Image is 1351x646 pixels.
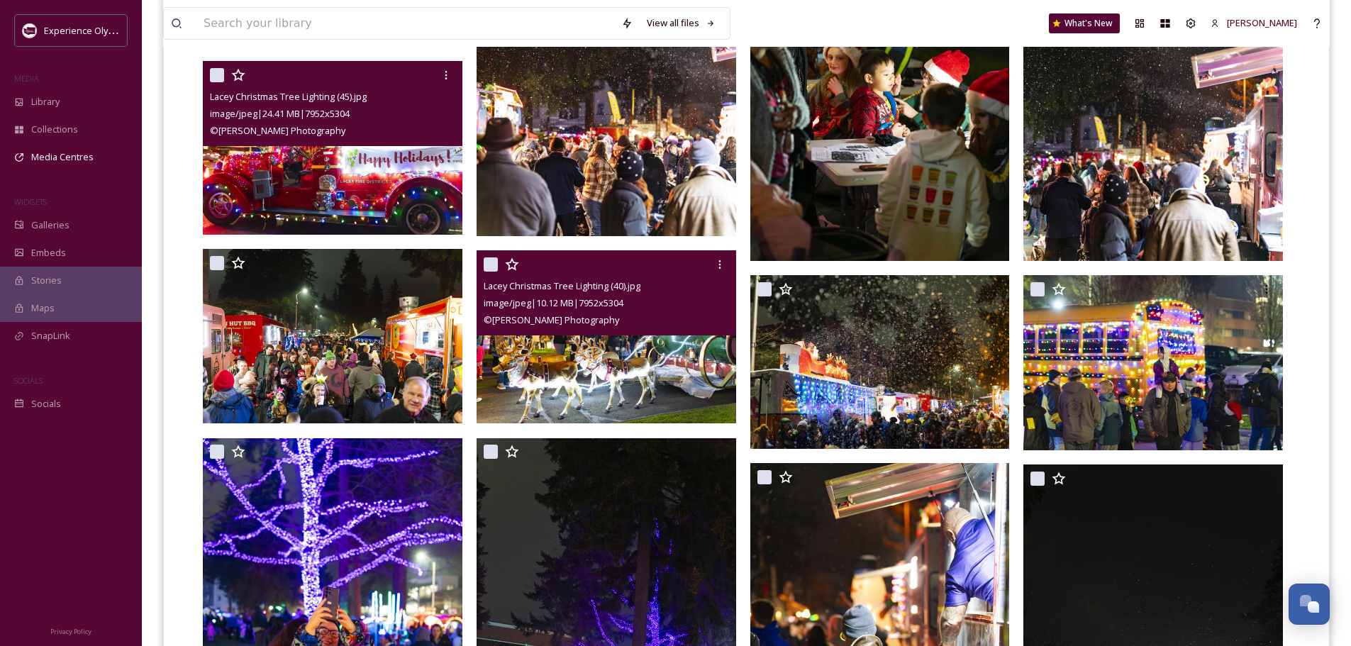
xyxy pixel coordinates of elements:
span: Experience Olympia [44,23,128,37]
span: Maps [31,301,55,315]
span: © [PERSON_NAME] Photography [210,124,345,137]
a: What's New [1049,13,1120,33]
img: Lacey Christmas Tree Lighting (43).jpg [750,275,1010,448]
span: Library [31,95,60,108]
span: Stories [31,274,62,287]
img: download.jpeg [23,23,37,38]
button: Open Chat [1289,584,1330,625]
span: WIDGETS [14,196,47,207]
img: Lacey Christmas Tree Lighting (42).jpg [1023,275,1286,450]
a: [PERSON_NAME] [1203,9,1304,37]
span: Socials [31,397,61,411]
span: image/jpeg | 24.41 MB | 7952 x 5304 [210,107,350,120]
span: Collections [31,123,78,136]
img: Lacey Christmas Tree Lighting (40).jpg [477,250,736,423]
span: Lacey Christmas Tree Lighting (40).jpg [484,279,640,292]
span: Galleries [31,218,70,232]
span: Media Centres [31,150,94,164]
img: Lacey Christmas Tree Lighting (45).jpg [203,61,462,234]
span: SnapLink [31,329,70,343]
span: SOCIALS [14,375,43,386]
img: Lacey Christmas Tree Lighting (41).jpg [203,249,465,424]
a: View all files [640,9,723,37]
a: Privacy Policy [50,622,91,639]
span: Lacey Christmas Tree Lighting (45).jpg [210,90,367,103]
span: Embeds [31,246,66,260]
input: Search your library [196,8,614,39]
span: image/jpeg | 10.12 MB | 7952 x 5304 [484,296,623,309]
span: [PERSON_NAME] [1227,16,1297,29]
span: Privacy Policy [50,627,91,636]
span: MEDIA [14,73,39,84]
span: © [PERSON_NAME] Photography [484,313,619,326]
